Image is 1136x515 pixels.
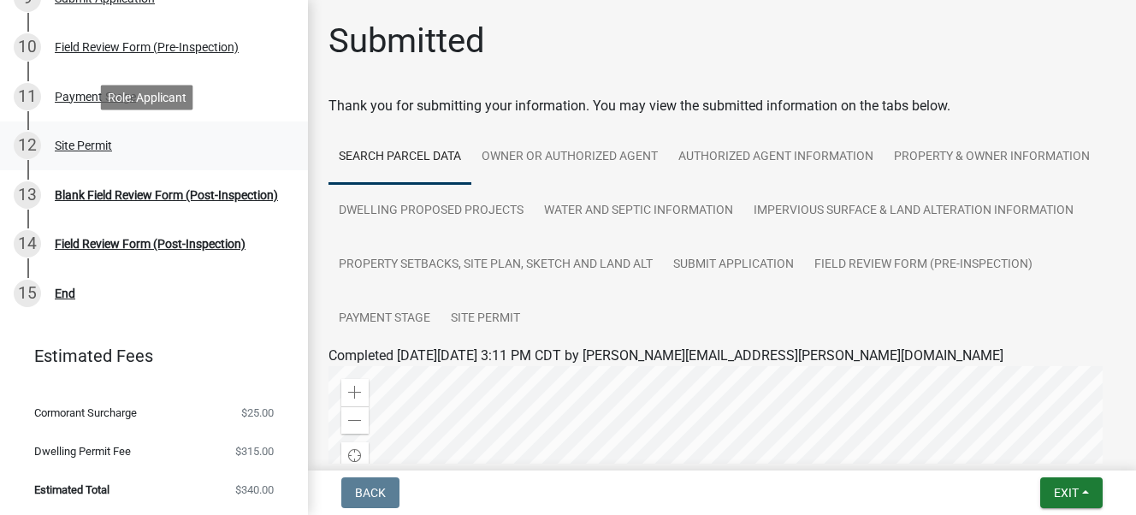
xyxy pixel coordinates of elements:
button: Back [341,477,399,508]
a: Payment Stage [328,292,441,346]
a: Dwelling Proposed Projects [328,184,534,239]
span: $315.00 [235,446,274,457]
a: Search Parcel Data [328,130,471,185]
a: Authorized Agent Information [668,130,884,185]
span: $340.00 [235,484,274,495]
div: Find my location [341,442,369,470]
div: 14 [14,230,41,257]
div: Site Permit [55,139,112,151]
a: Property & Owner Information [884,130,1100,185]
div: Field Review Form (Post-Inspection) [55,238,246,250]
span: Back [355,486,386,500]
div: 15 [14,280,41,307]
a: Property Setbacks, Site Plan, Sketch and Land Alt [328,238,663,293]
a: Water and Septic Information [534,184,743,239]
div: Zoom out [341,406,369,434]
div: 12 [14,132,41,159]
span: Dwelling Permit Fee [34,446,131,457]
a: Site Permit [441,292,530,346]
a: Submit Application [663,238,804,293]
div: 13 [14,181,41,209]
a: Field Review Form (Pre-Inspection) [804,238,1043,293]
span: $25.00 [241,407,274,418]
div: Zoom in [341,379,369,406]
button: Exit [1040,477,1103,508]
div: Blank Field Review Form (Post-Inspection) [55,189,278,201]
span: Exit [1054,486,1079,500]
div: 11 [14,83,41,110]
div: Payment Stage [55,91,136,103]
span: Cormorant Surcharge [34,407,137,418]
a: Impervious Surface & Land Alteration Information [743,184,1084,239]
div: End [55,287,75,299]
div: Thank you for submitting your information. You may view the submitted information on the tabs below. [328,96,1115,116]
span: Completed [DATE][DATE] 3:11 PM CDT by [PERSON_NAME][EMAIL_ADDRESS][PERSON_NAME][DOMAIN_NAME] [328,347,1003,364]
div: Field Review Form (Pre-Inspection) [55,41,239,53]
h1: Submitted [328,21,485,62]
span: Estimated Total [34,484,109,495]
a: Owner or Authorized Agent [471,130,668,185]
div: 10 [14,33,41,61]
a: Estimated Fees [14,339,281,373]
div: Role: Applicant [101,85,193,110]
